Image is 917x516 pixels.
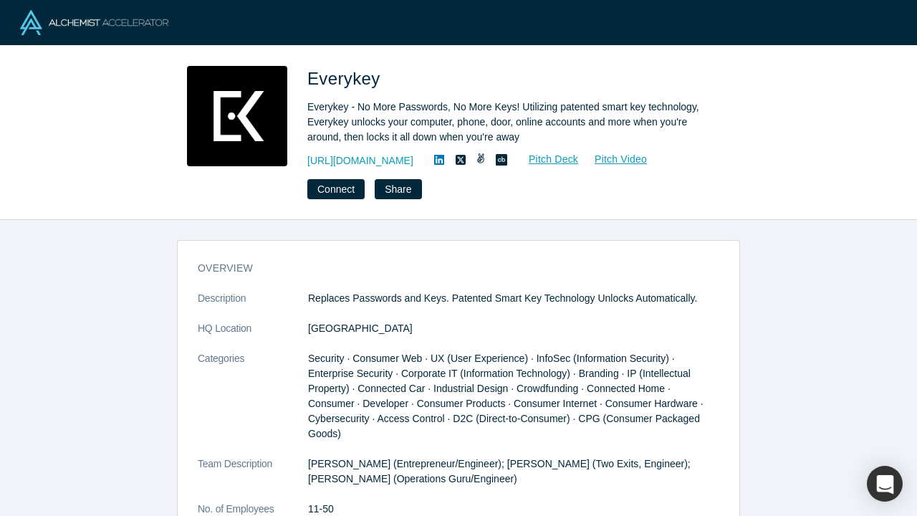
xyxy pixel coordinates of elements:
[579,151,648,168] a: Pitch Video
[308,321,719,336] dd: [GEOGRAPHIC_DATA]
[307,153,413,168] a: [URL][DOMAIN_NAME]
[198,351,308,457] dt: Categories
[307,100,709,145] div: Everykey - No More Passwords, No More Keys! Utilizing patented smart key technology, Everykey unl...
[375,179,421,199] button: Share
[198,457,308,502] dt: Team Description
[308,291,719,306] p: Replaces Passwords and Keys. Patented Smart Key Technology Unlocks Automatically.
[20,10,168,35] img: Alchemist Logo
[187,66,287,166] img: Everykey's Logo
[198,321,308,351] dt: HQ Location
[308,457,719,487] p: [PERSON_NAME] (Entrepreneur/Engineer); [PERSON_NAME] (Two Exits, Engineer); [PERSON_NAME] (Operat...
[307,69,385,88] span: Everykey
[198,291,308,321] dt: Description
[198,261,699,276] h3: overview
[307,179,365,199] button: Connect
[308,353,704,439] span: Security · Consumer Web · UX (User Experience) · InfoSec (Information Security) · Enterprise Secu...
[513,151,579,168] a: Pitch Deck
